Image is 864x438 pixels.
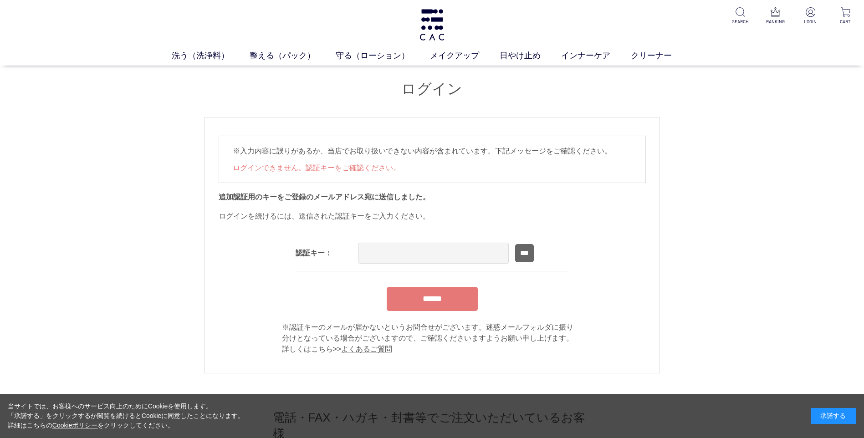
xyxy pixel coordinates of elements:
div: 当サイトでは、お客様へのサービス向上のためにCookieを使用します。 「承諾する」をクリックするか閲覧を続けるとCookieに同意したことになります。 詳細はこちらの をクリックしてください。 [8,402,245,430]
div: ログインを続けるには、送信された認証キーをご入力ください。 [219,211,646,222]
a: RANKING [764,7,787,25]
p: SEARCH [729,18,752,25]
p: CART [834,18,857,25]
div: 承諾する [811,408,856,424]
h1: ログイン [204,79,660,99]
p: RANKING [764,18,787,25]
a: 整える（パック） [250,50,336,62]
p: ※入力内容に誤りがあるか、当店でお取り扱いできない内容が含まれています。下記メッセージをご確認ください。 [233,145,632,157]
div: ※認証キーのメールが届かないというお問合せがございます。迷惑メールフォルダに振り 分けとなっている場合がございますので、ご確認くださいますようお願い申し上げます。 詳しくはこちら>> [282,322,583,355]
a: 守る（ローション） [336,50,430,62]
a: Cookieポリシー [52,422,98,429]
a: 洗う（洗浄料） [172,50,250,62]
label: 認証キー： [296,249,332,257]
li: ログインできません。認証キーをご確認ください。 [233,163,632,173]
a: 日やけ止め [500,50,561,62]
a: クリーナー [631,50,692,62]
a: よくあるご質問 [341,345,392,353]
a: LOGIN [799,7,822,25]
img: logo [418,9,446,41]
a: メイクアップ [430,50,500,62]
a: SEARCH [729,7,752,25]
h2: 追加認証用のキーをご登録のメールアドレス宛に送信しました。 [219,192,646,202]
a: CART [834,7,857,25]
a: インナーケア [561,50,631,62]
p: LOGIN [799,18,822,25]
